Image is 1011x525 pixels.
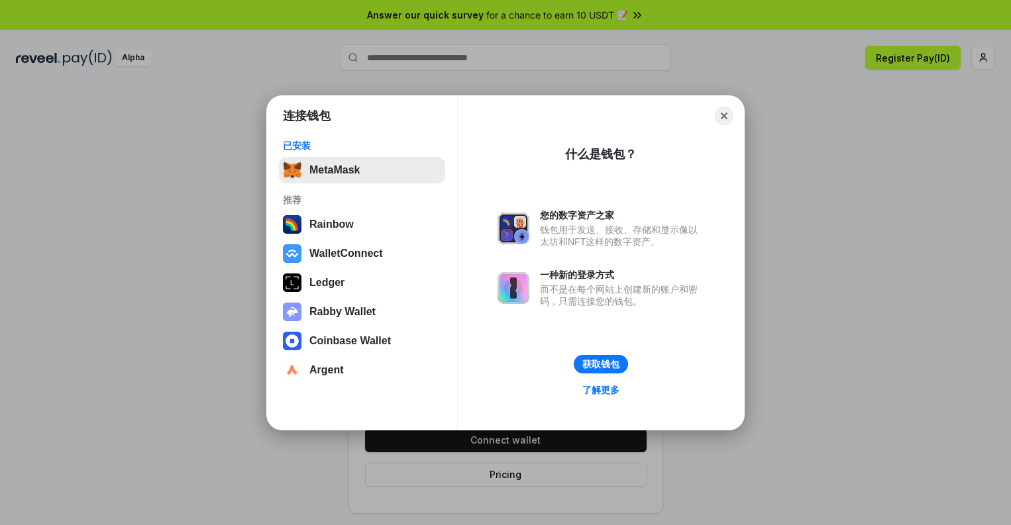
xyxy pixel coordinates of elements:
div: Argent [309,364,344,376]
img: svg+xml,%3Csvg%20fill%3D%22none%22%20height%3D%2233%22%20viewBox%3D%220%200%2035%2033%22%20width%... [283,161,301,179]
div: WalletConnect [309,248,383,260]
div: 而不是在每个网站上创建新的账户和密码，只需连接您的钱包。 [540,283,704,307]
button: WalletConnect [279,240,445,267]
div: 获取钱包 [582,358,619,370]
img: svg+xml,%3Csvg%20width%3D%2228%22%20height%3D%2228%22%20viewBox%3D%220%200%2028%2028%22%20fill%3D... [283,244,301,263]
button: Rainbow [279,211,445,238]
div: 一种新的登录方式 [540,269,704,281]
div: Coinbase Wallet [309,335,391,347]
a: 了解更多 [574,381,627,399]
div: Rabby Wallet [309,306,376,318]
button: Rabby Wallet [279,299,445,325]
button: Coinbase Wallet [279,328,445,354]
button: Ledger [279,269,445,296]
button: MetaMask [279,157,445,183]
div: 推荐 [283,194,441,206]
div: 已安装 [283,140,441,152]
div: 什么是钱包？ [565,146,637,162]
h1: 连接钱包 [283,108,331,124]
img: svg+xml,%3Csvg%20xmlns%3D%22http%3A%2F%2Fwww.w3.org%2F2000%2Fsvg%22%20width%3D%2228%22%20height%3... [283,273,301,292]
div: 了解更多 [582,384,619,396]
img: svg+xml,%3Csvg%20xmlns%3D%22http%3A%2F%2Fwww.w3.org%2F2000%2Fsvg%22%20fill%3D%22none%22%20viewBox... [498,213,529,244]
img: svg+xml,%3Csvg%20width%3D%22120%22%20height%3D%22120%22%20viewBox%3D%220%200%20120%20120%22%20fil... [283,215,301,234]
div: MetaMask [309,164,360,176]
button: Argent [279,357,445,383]
div: Rainbow [309,218,354,230]
div: 钱包用于发送、接收、存储和显示像以太坊和NFT这样的数字资产。 [540,224,704,248]
div: Ledger [309,277,345,289]
div: 您的数字资产之家 [540,209,704,221]
img: svg+xml,%3Csvg%20xmlns%3D%22http%3A%2F%2Fwww.w3.org%2F2000%2Fsvg%22%20fill%3D%22none%22%20viewBox... [283,303,301,321]
button: Close [715,107,733,125]
img: svg+xml,%3Csvg%20xmlns%3D%22http%3A%2F%2Fwww.w3.org%2F2000%2Fsvg%22%20fill%3D%22none%22%20viewBox... [498,272,529,304]
button: 获取钱包 [574,355,628,373]
img: svg+xml,%3Csvg%20width%3D%2228%22%20height%3D%2228%22%20viewBox%3D%220%200%2028%2028%22%20fill%3D... [283,361,301,379]
img: svg+xml,%3Csvg%20width%3D%2228%22%20height%3D%2228%22%20viewBox%3D%220%200%2028%2028%22%20fill%3D... [283,332,301,350]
